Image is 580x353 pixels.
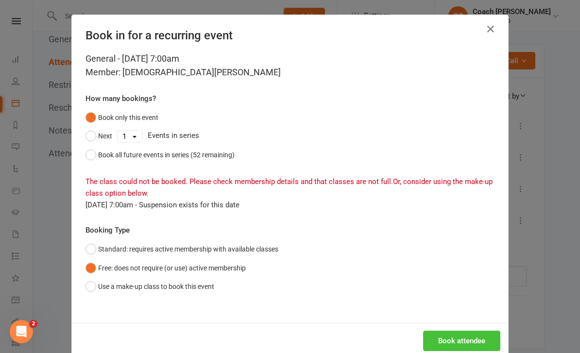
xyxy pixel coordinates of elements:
label: Booking Type [85,224,130,236]
iframe: Intercom live chat [10,320,33,343]
label: How many bookings? [85,93,156,104]
div: Book all future events in series (52 remaining) [98,150,235,160]
div: General - [DATE] 7:00am Member: [DEMOGRAPHIC_DATA][PERSON_NAME] [85,52,495,79]
h4: Book in for a recurring event [85,29,495,42]
span: 2 [30,320,37,328]
span: The class could not be booked. Please check membership details and that classes are not full. [85,177,393,186]
div: [DATE] 7:00am - Suspension exists for this date [85,199,495,211]
button: Book all future events in series (52 remaining) [85,146,235,164]
div: Events in series [85,127,495,145]
button: Use a make-up class to book this event [85,277,214,296]
button: Book attendee [423,331,500,351]
button: Close [483,21,498,37]
button: Next [85,127,112,145]
button: Standard: requires active membership with available classes [85,240,278,258]
button: Book only this event [85,108,158,127]
button: Free: does not require (or use) active membership [85,259,246,277]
